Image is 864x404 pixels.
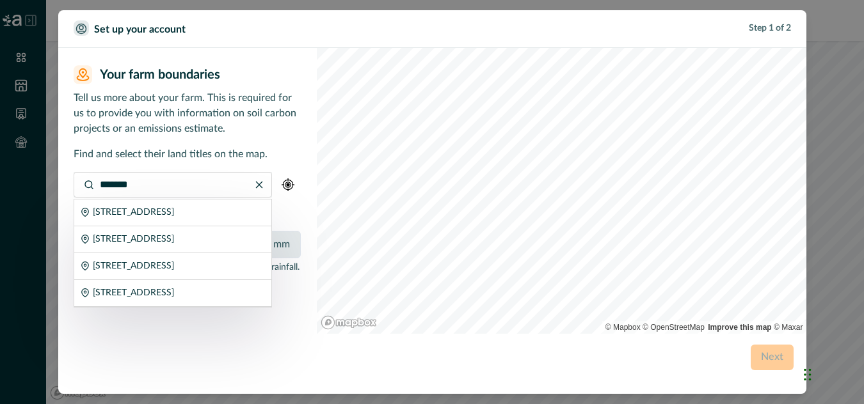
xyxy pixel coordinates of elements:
p: [STREET_ADDRESS] [93,206,174,219]
button: Next [751,345,794,370]
a: Map feedback [708,323,771,332]
p: Tell us more about your farm. This is required for us to provide you with information on soil car... [74,90,301,136]
canvas: Map [317,48,806,334]
h2: Your farm boundaries [92,67,301,82]
div: Drag [804,355,812,394]
p: Set up your account [94,22,186,37]
a: Mapbox logo [321,315,377,330]
a: Mapbox [605,323,641,332]
iframe: Chat Widget [800,343,864,404]
p: Find and select their land titles on the map. [74,146,301,162]
p: [STREET_ADDRESS] [93,233,174,246]
p: [STREET_ADDRESS] [93,260,174,273]
img: gps-3587b8eb.png [282,178,294,191]
p: [STREET_ADDRESS] [93,286,174,300]
a: Maxar [774,323,803,332]
p: Step 1 of 2 [749,22,791,35]
a: OpenStreetMap [643,323,705,332]
div: mm [262,231,301,258]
